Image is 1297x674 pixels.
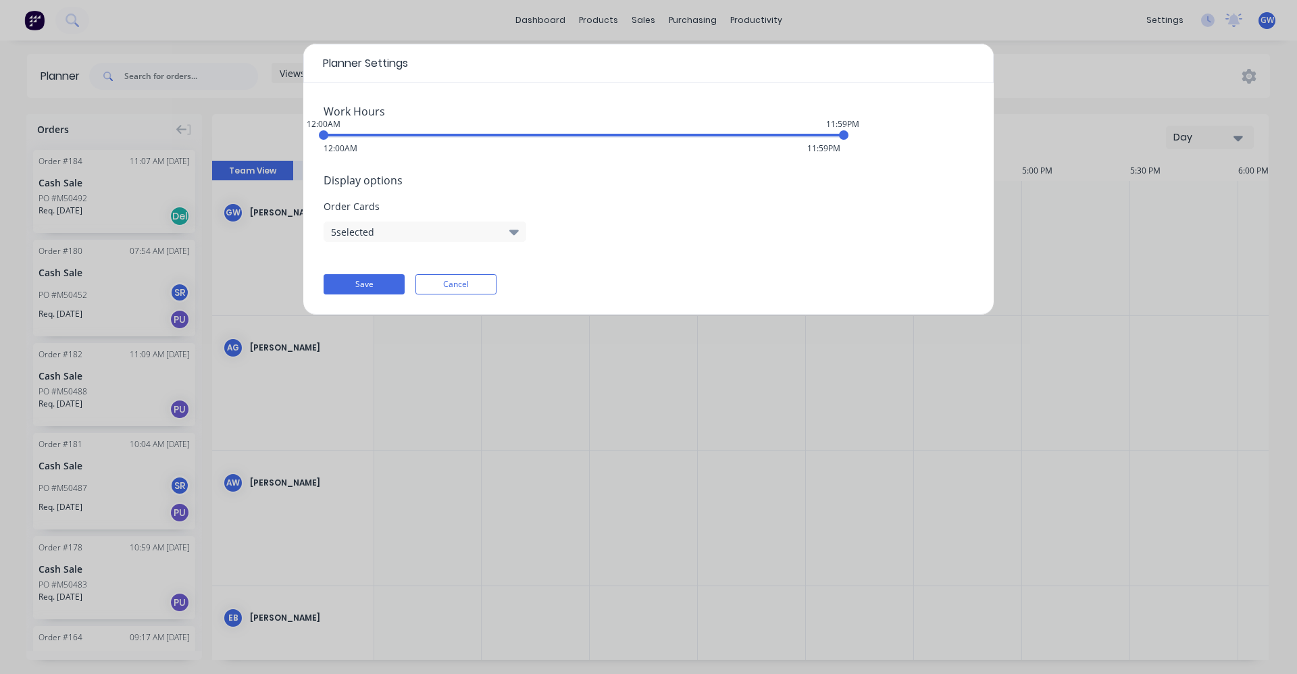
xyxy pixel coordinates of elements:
[324,142,357,155] span: 12:00AM
[807,142,840,155] span: 11:59PM
[324,199,973,213] span: Order Cards
[307,118,340,130] div: 12:00AM
[324,274,405,294] button: Save
[324,103,973,120] span: Work Hours
[415,274,497,294] button: Cancel
[323,55,408,72] span: Planner Settings
[324,222,526,242] button: 5selected
[826,118,859,130] div: 11:59PM
[324,172,973,188] span: Display options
